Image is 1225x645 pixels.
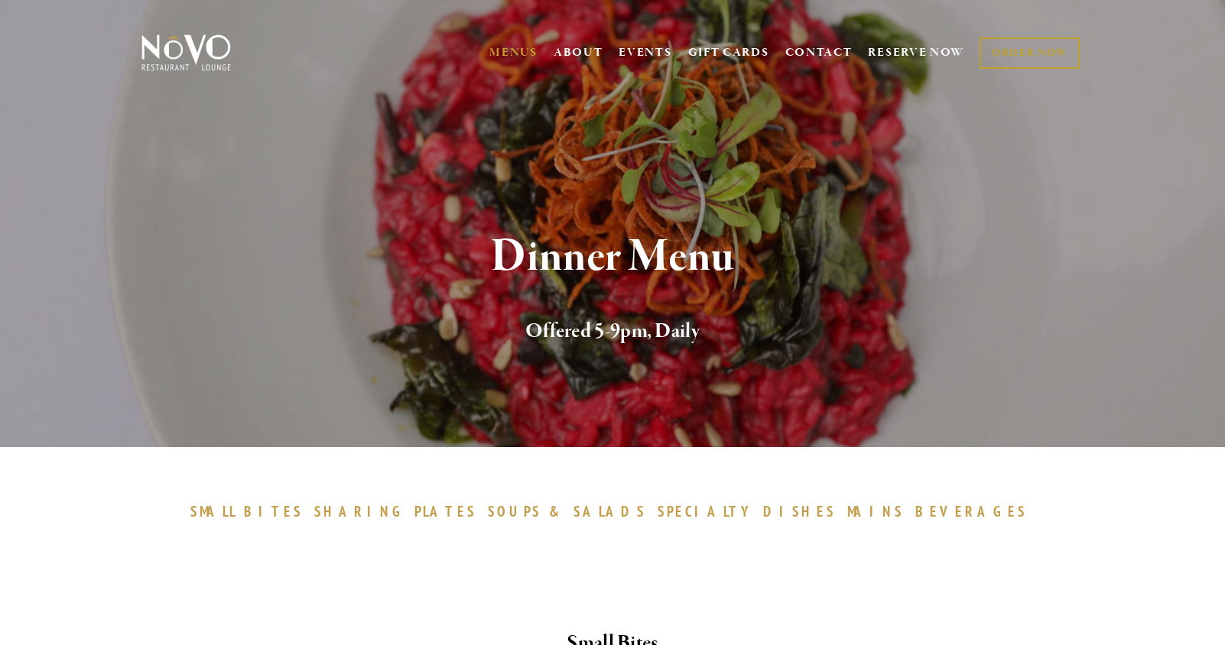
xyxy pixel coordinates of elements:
[414,502,476,520] span: PLATES
[763,502,836,520] span: DISHES
[785,38,853,67] a: CONTACT
[167,232,1058,282] h1: Dinner Menu
[190,502,310,520] a: SMALLBITES
[915,502,1027,520] span: BEVERAGES
[138,34,234,72] img: Novo Restaurant &amp; Lounge
[549,502,566,520] span: &
[915,502,1035,520] a: BEVERAGES
[314,502,408,520] span: SHARING
[688,38,769,67] a: GIFT CARDS
[847,502,912,520] a: MAINS
[980,37,1080,69] a: ORDER NOW
[619,45,671,60] a: EVENTS
[488,502,654,520] a: SOUPS&SALADS
[868,38,964,67] a: RESERVE NOW
[244,502,303,520] span: BITES
[190,502,236,520] span: SMALL
[574,502,647,520] span: SALADS
[489,45,538,60] a: MENUS
[167,316,1058,348] h2: Offered 5-9pm, Daily
[658,502,755,520] span: SPECIALTY
[314,502,484,520] a: SHARINGPLATES
[847,502,905,520] span: MAINS
[658,502,843,520] a: SPECIALTYDISHES
[554,45,603,60] a: ABOUT
[488,502,541,520] span: SOUPS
